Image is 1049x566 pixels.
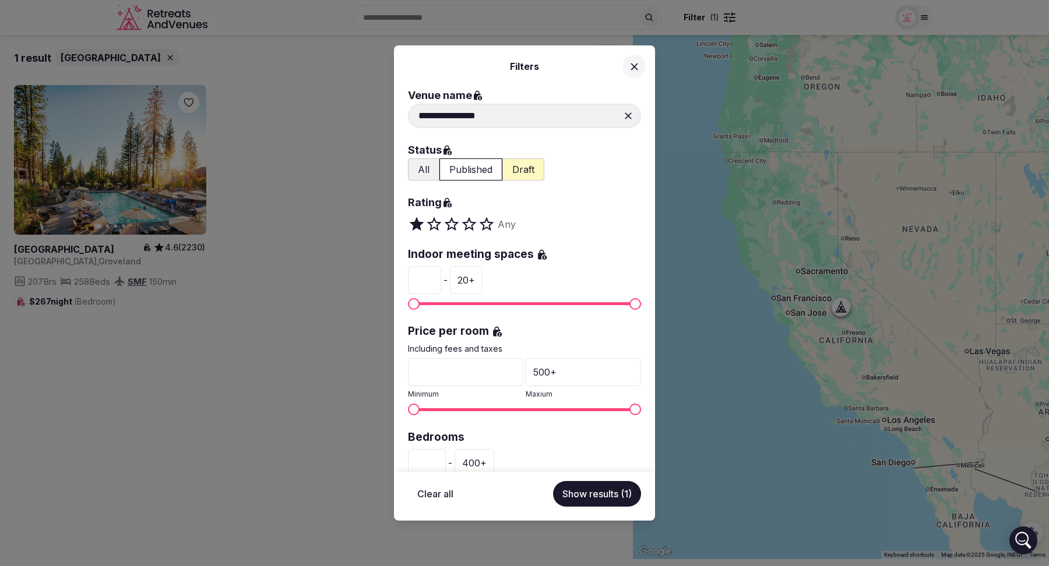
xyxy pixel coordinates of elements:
[629,404,641,415] span: Maximum
[443,273,448,287] span: -
[439,158,502,181] button: Show only published venues
[408,87,641,104] label: Venue name
[408,430,641,445] label: Bedrooms
[450,266,483,294] div: 20 +
[629,298,641,310] span: Maximum
[408,324,641,339] label: Price per room
[425,215,443,233] span: Set rating to 2
[455,449,494,477] div: 400 +
[1009,526,1037,554] div: Open Intercom Messenger
[408,404,420,415] span: Minimum
[526,358,641,386] div: 500 +
[408,298,420,310] span: Minimum
[408,215,425,233] span: Set rating to 1
[448,456,452,470] span: -
[502,158,544,181] button: Show only draft venues
[408,390,439,398] span: Minimum
[460,215,478,233] span: Set rating to 4
[408,158,439,181] button: Show all venues
[478,215,495,233] span: Set rating to 5
[408,247,641,263] label: Indoor meeting spaces
[526,390,552,398] span: Maxium
[553,481,641,507] button: Show results (1)
[498,217,516,231] span: Any
[408,59,641,73] h2: Filters
[408,194,641,211] label: Rating
[408,142,641,158] label: Status
[408,158,641,181] div: Filter venues by status
[443,215,460,233] span: Set rating to 3
[408,481,463,507] button: Clear all
[408,343,641,355] p: Including fees and taxes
